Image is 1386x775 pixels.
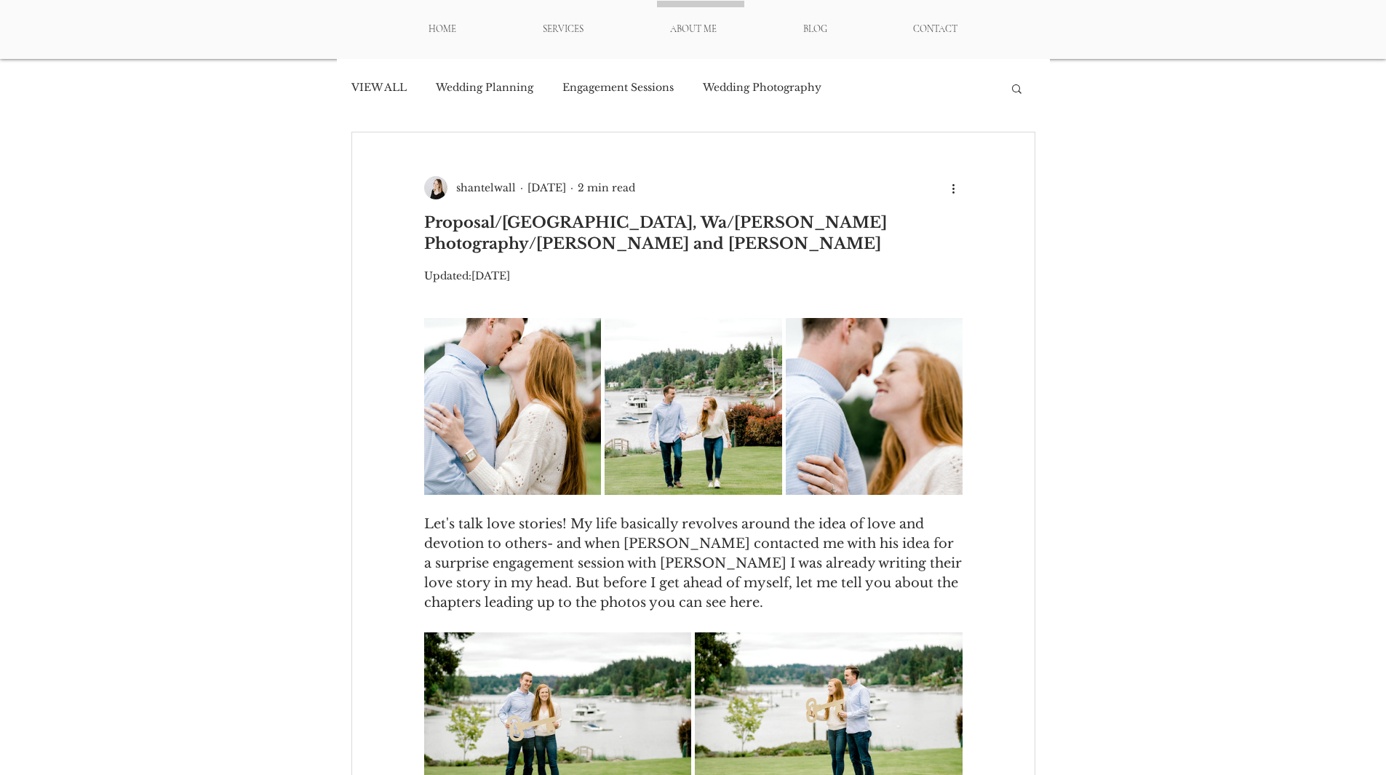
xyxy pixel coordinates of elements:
a: ABOUT ME [627,17,760,42]
a: Engagement Sessions [562,81,674,95]
a: Wedding Planning [436,81,533,95]
p: HOME [421,17,463,42]
h1: Proposal/[GEOGRAPHIC_DATA], Wa/[PERSON_NAME] Photography/[PERSON_NAME] and [PERSON_NAME] [424,212,963,255]
p: CONTACT [906,17,965,42]
p: BLOG [796,17,835,42]
span: Let's talk love stories! My life basically revolves around the idea of love and devotion to other... [424,516,965,611]
div: Search [1010,82,1024,94]
p: SERVICES [535,17,591,42]
nav: Blog [349,59,995,117]
a: CONTACT [870,17,1001,42]
a: VIEW ALL [351,81,407,95]
span: Jun 30, 2021 [527,181,566,194]
nav: Site [386,17,1001,42]
a: BLOG [760,17,870,42]
p: Updated: [424,269,963,284]
span: 2 min read [578,181,635,194]
a: Wedding Photography [703,81,821,95]
div: SERVICES [500,17,627,42]
span: Nov 9, 2023 [471,269,510,282]
button: More actions [945,179,963,196]
p: ABOUT ME [663,17,724,42]
a: HOME [386,17,500,42]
